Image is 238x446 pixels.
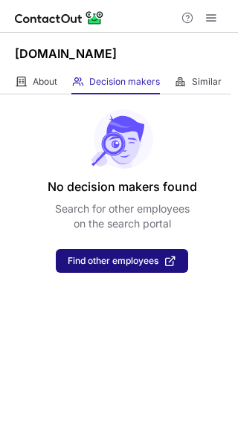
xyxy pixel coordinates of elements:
[56,249,188,273] button: Find other employees
[48,178,197,195] header: No decision makers found
[15,9,104,27] img: ContactOut v5.3.10
[192,76,222,88] span: Similar
[55,201,190,231] p: Search for other employees on the search portal
[90,109,154,169] img: No leads found
[33,76,57,88] span: About
[68,256,158,266] span: Find other employees
[15,45,117,62] h1: [DOMAIN_NAME]
[89,76,160,88] span: Decision makers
